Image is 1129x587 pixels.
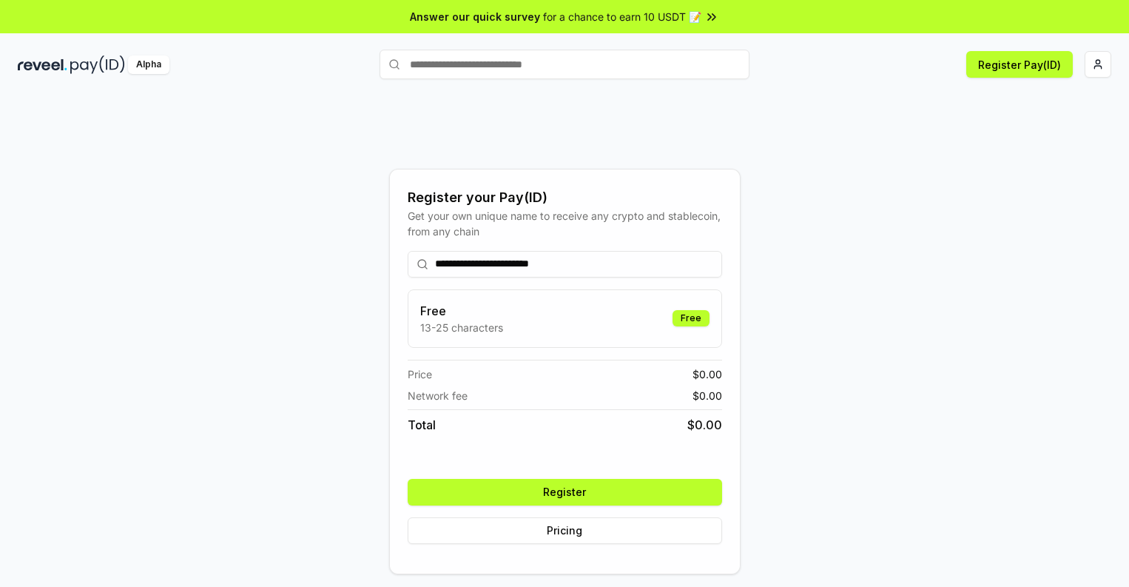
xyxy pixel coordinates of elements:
[966,51,1073,78] button: Register Pay(ID)
[692,388,722,403] span: $ 0.00
[408,517,722,544] button: Pricing
[408,479,722,506] button: Register
[420,302,503,320] h3: Free
[408,388,468,403] span: Network fee
[410,9,540,24] span: Answer our quick survey
[687,416,722,434] span: $ 0.00
[18,56,67,74] img: reveel_dark
[673,310,710,326] div: Free
[543,9,701,24] span: for a chance to earn 10 USDT 📝
[408,187,722,208] div: Register your Pay(ID)
[692,366,722,382] span: $ 0.00
[70,56,125,74] img: pay_id
[420,320,503,335] p: 13-25 characters
[408,416,436,434] span: Total
[408,366,432,382] span: Price
[408,208,722,239] div: Get your own unique name to receive any crypto and stablecoin, from any chain
[128,56,169,74] div: Alpha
